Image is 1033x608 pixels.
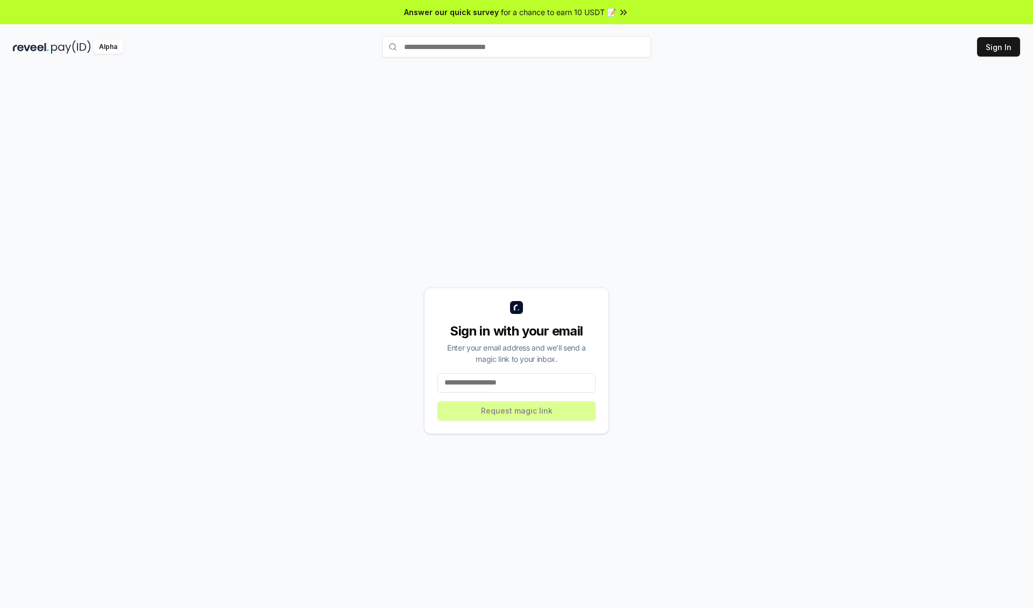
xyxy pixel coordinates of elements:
span: for a chance to earn 10 USDT 📝 [501,6,616,18]
span: Answer our quick survey [404,6,499,18]
img: pay_id [51,40,91,54]
div: Sign in with your email [437,323,596,340]
button: Sign In [977,37,1020,57]
img: logo_small [510,301,523,314]
div: Enter your email address and we’ll send a magic link to your inbox. [437,342,596,365]
div: Alpha [93,40,123,54]
img: reveel_dark [13,40,49,54]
